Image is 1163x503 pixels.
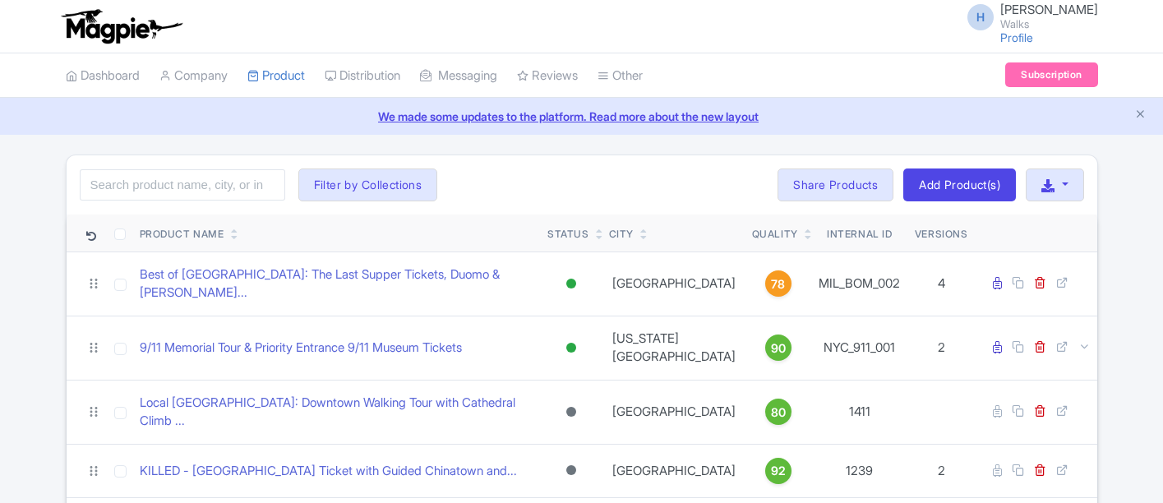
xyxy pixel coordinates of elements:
span: 2 [938,339,945,355]
td: 1239 [811,444,908,497]
a: 92 [752,458,805,484]
span: 80 [771,404,786,422]
th: Internal ID [811,215,908,252]
td: 1411 [811,380,908,444]
div: Quality [752,227,798,242]
a: 80 [752,399,805,425]
a: 9/11 Memorial Tour & Priority Entrance 9/11 Museum Tickets [140,339,462,358]
th: Versions [908,215,975,252]
a: Profile [1000,30,1033,44]
a: Company [159,53,228,99]
a: Product [247,53,305,99]
a: Other [598,53,643,99]
a: 90 [752,335,805,361]
a: H [PERSON_NAME] Walks [958,3,1098,30]
span: H [967,4,994,30]
button: Filter by Collections [298,168,438,201]
a: Dashboard [66,53,140,99]
small: Walks [1000,19,1098,30]
a: Local [GEOGRAPHIC_DATA]: Downtown Walking Tour with Cathedral Climb ... [140,394,535,431]
div: Archived [563,459,579,482]
span: 78 [771,275,785,293]
a: KILLED - [GEOGRAPHIC_DATA] Ticket with Guided Chinatown and... [140,462,517,481]
span: 90 [771,339,786,358]
a: We made some updates to the platform. Read more about the new layout [10,108,1153,125]
a: Distribution [325,53,400,99]
div: City [609,227,634,242]
a: Share Products [778,168,893,201]
a: Add Product(s) [903,168,1016,201]
button: Close announcement [1134,106,1147,125]
td: [GEOGRAPHIC_DATA] [602,380,745,444]
span: 2 [938,463,945,478]
a: Messaging [420,53,497,99]
td: NYC_911_001 [811,316,908,380]
span: 92 [771,462,786,480]
span: 4 [938,275,945,291]
span: [PERSON_NAME] [1000,2,1098,17]
div: Product Name [140,227,224,242]
a: Best of [GEOGRAPHIC_DATA]: The Last Supper Tickets, Duomo & [PERSON_NAME]... [140,265,535,302]
td: [GEOGRAPHIC_DATA] [602,251,745,316]
input: Search product name, city, or interal id [80,169,285,201]
td: MIL_BOM_002 [811,251,908,316]
img: logo-ab69f6fb50320c5b225c76a69d11143b.png [58,8,185,44]
td: [GEOGRAPHIC_DATA] [602,444,745,497]
div: Status [547,227,589,242]
div: Active [563,272,579,296]
div: Archived [563,400,579,424]
a: Subscription [1005,62,1097,87]
a: 78 [752,270,805,297]
td: [US_STATE][GEOGRAPHIC_DATA] [602,316,745,380]
a: Reviews [517,53,578,99]
div: Active [563,336,579,360]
